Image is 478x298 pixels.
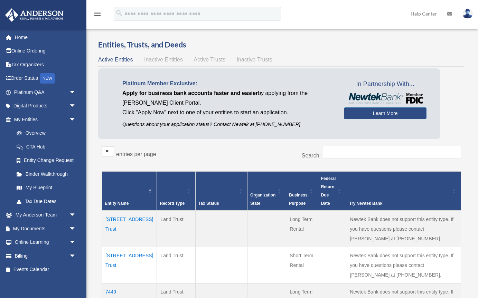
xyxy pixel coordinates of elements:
[10,140,83,154] a: CTA Hub
[237,57,272,63] span: Inactive Trusts
[198,201,219,206] span: Tax Status
[69,235,83,250] span: arrow_drop_down
[5,44,86,58] a: Online Ordering
[194,57,226,63] span: Active Trusts
[102,172,157,211] th: Entity Name: Activate to invert sorting
[344,79,427,90] span: In Partnership With...
[122,108,334,117] p: Click "Apply Now" next to one of your entities to start an application.
[346,211,461,247] td: Newtek Bank does not support this entity type. If you have questions please contact [PERSON_NAME]...
[5,99,86,113] a: Digital Productsarrow_drop_down
[102,211,157,247] td: [STREET_ADDRESS] Trust
[40,73,55,84] div: NEW
[122,79,334,88] p: Platinum Member Exclusive:
[102,247,157,283] td: [STREET_ADDRESS] Trust
[321,176,336,206] span: Federal Return Due Date
[250,193,275,206] span: Organization State
[122,90,258,96] span: Apply for business bank accounts faster and easier
[3,8,66,22] img: Anderson Advisors Platinum Portal
[144,57,183,63] span: Inactive Entities
[286,172,318,211] th: Business Purpose: Activate to sort
[10,194,83,208] a: Tax Due Dates
[302,153,321,158] label: Search:
[157,211,195,247] td: Land Trust
[10,167,83,181] a: Binder Walkthrough
[5,235,86,249] a: Online Learningarrow_drop_down
[346,172,461,211] th: Try Newtek Bank : Activate to sort
[116,151,156,157] label: entries per page
[349,199,450,208] div: Try Newtek Bank
[69,99,83,113] span: arrow_drop_down
[318,172,346,211] th: Federal Return Due Date: Activate to sort
[289,193,307,206] span: Business Purpose
[160,201,185,206] span: Record Type
[10,181,83,195] a: My Blueprint
[5,58,86,71] a: Tax Organizers
[347,93,423,104] img: NewtekBankLogoSM.png
[93,12,102,18] a: menu
[195,172,247,211] th: Tax Status: Activate to sort
[157,172,195,211] th: Record Type: Activate to sort
[10,126,79,140] a: Overview
[286,247,318,283] td: Short Term Rental
[462,9,473,19] img: User Pic
[69,222,83,236] span: arrow_drop_down
[5,85,86,99] a: Platinum Q&Aarrow_drop_down
[5,263,86,277] a: Events Calendar
[5,113,83,126] a: My Entitiesarrow_drop_down
[105,201,129,206] span: Entity Name
[10,154,83,167] a: Entity Change Request
[69,249,83,263] span: arrow_drop_down
[93,10,102,18] i: menu
[98,39,465,50] h3: Entities, Trusts, and Deeds
[344,107,427,119] a: Learn More
[5,249,86,263] a: Billingarrow_drop_down
[122,88,334,108] p: by applying from the [PERSON_NAME] Client Portal.
[122,120,334,129] p: Questions about your application status? Contact Newtek at [PHONE_NUMBER]
[98,57,133,63] span: Active Entities
[346,247,461,283] td: Newtek Bank does not support this entity type. If you have questions please contact [PERSON_NAME]...
[5,71,86,86] a: Order StatusNEW
[157,247,195,283] td: Land Trust
[69,113,83,127] span: arrow_drop_down
[5,30,86,44] a: Home
[5,208,86,222] a: My Anderson Teamarrow_drop_down
[247,172,286,211] th: Organization State: Activate to sort
[69,85,83,99] span: arrow_drop_down
[115,9,123,17] i: search
[5,222,86,235] a: My Documentsarrow_drop_down
[286,211,318,247] td: Long Term Rental
[69,208,83,222] span: arrow_drop_down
